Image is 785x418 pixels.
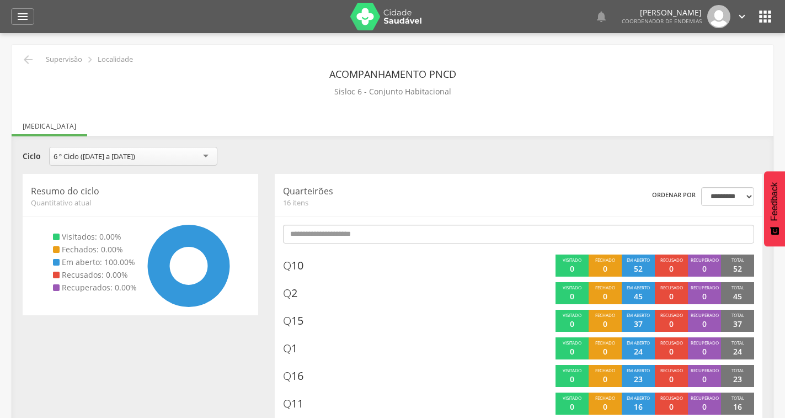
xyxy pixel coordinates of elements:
[634,346,643,357] p: 24
[770,182,779,221] span: Feedback
[46,55,82,64] p: Supervisão
[669,401,674,412] p: 0
[731,284,744,290] span: Total
[660,395,683,401] span: Recusado
[733,319,742,330] p: 37
[731,340,744,346] span: Total
[669,374,674,385] p: 0
[329,64,456,84] header: Acompanhamento PNCD
[691,312,719,318] span: Recuperado
[603,291,607,302] p: 0
[283,368,291,383] span: Q
[702,319,707,330] p: 0
[691,257,719,263] span: Recuperado
[627,367,650,373] span: Em aberto
[570,346,574,357] p: 0
[11,8,34,25] a: 
[563,340,581,346] span: Visitado
[563,284,581,290] span: Visitado
[736,10,748,23] i: 
[53,257,137,268] li: Em aberto: 100.00%
[733,346,742,357] p: 24
[563,312,581,318] span: Visitado
[570,401,574,412] p: 0
[603,346,607,357] p: 0
[23,151,41,162] label: Ciclo
[622,9,702,17] p: [PERSON_NAME]
[660,284,683,290] span: Recusado
[31,185,250,198] p: Resumo do ciclo
[669,319,674,330] p: 0
[595,284,615,290] span: Fechado
[563,257,581,263] span: Visitado
[53,282,137,293] li: Recuperados: 0.00%
[283,341,291,356] span: Q
[563,367,581,373] span: Visitado
[603,319,607,330] p: 0
[595,395,615,401] span: Fechado
[570,291,574,302] p: 0
[283,285,297,301] span: 2
[283,258,291,273] span: Q
[283,198,493,208] span: 16 itens
[22,53,35,66] i: 
[702,374,707,385] p: 0
[660,257,683,263] span: Recusado
[53,269,137,281] li: Recusados: 0.00%
[595,367,615,373] span: Fechado
[764,171,785,246] button: Feedback - Mostrar pesquisa
[54,151,135,161] div: 6 º Ciclo ([DATE] a [DATE])
[634,401,643,412] p: 16
[283,341,297,357] span: 1
[731,367,744,373] span: Total
[283,313,303,329] span: 15
[669,346,674,357] p: 0
[669,291,674,302] p: 0
[634,319,643,330] p: 37
[660,340,683,346] span: Recusado
[570,319,574,330] p: 0
[283,313,291,328] span: Q
[84,54,96,66] i: 
[53,231,137,242] li: Visitados: 0.00%
[627,395,650,401] span: Em aberto
[622,17,702,25] span: Coordenador de Endemias
[627,257,650,263] span: Em aberto
[660,367,683,373] span: Recusado
[691,367,719,373] span: Recuperado
[595,10,608,23] i: 
[702,263,707,274] p: 0
[627,312,650,318] span: Em aberto
[733,291,742,302] p: 45
[733,263,742,274] p: 52
[733,401,742,412] p: 16
[283,258,303,274] span: 10
[634,374,643,385] p: 23
[702,291,707,302] p: 0
[283,396,303,412] span: 11
[595,257,615,263] span: Fechado
[563,395,581,401] span: Visitado
[570,374,574,385] p: 0
[634,291,643,302] p: 45
[603,374,607,385] p: 0
[691,395,719,401] span: Recuperado
[669,263,674,274] p: 0
[570,263,574,274] p: 0
[283,185,493,198] p: Quarteirões
[283,285,291,300] span: Q
[733,374,742,385] p: 23
[603,263,607,274] p: 0
[16,10,29,23] i: 
[595,312,615,318] span: Fechado
[53,244,137,255] li: Fechados: 0.00%
[634,263,643,274] p: 52
[702,346,707,357] p: 0
[595,340,615,346] span: Fechado
[731,395,744,401] span: Total
[334,84,451,99] p: Sisloc 6 - Conjunto Habitacional
[756,8,774,25] i: 
[702,401,707,412] p: 0
[283,368,303,384] span: 16
[31,198,250,208] span: Quantitativo atual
